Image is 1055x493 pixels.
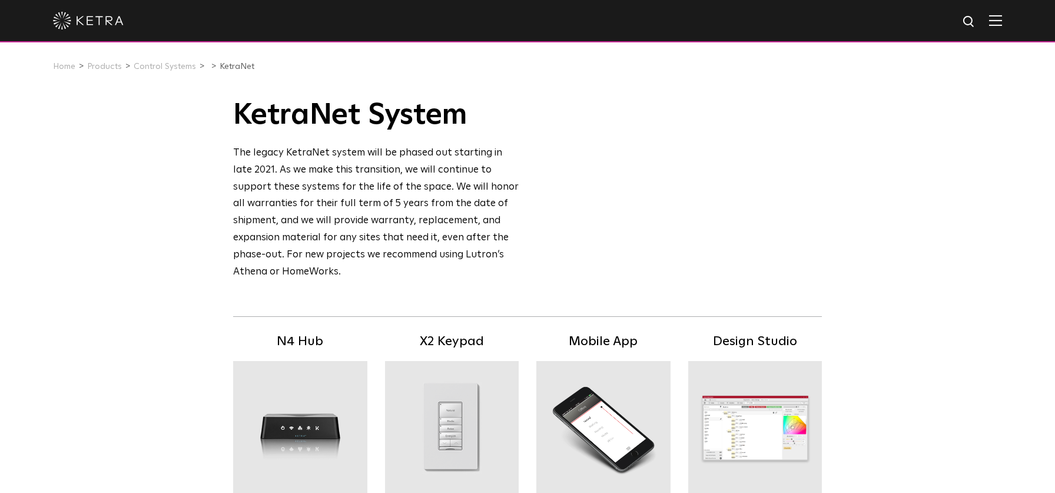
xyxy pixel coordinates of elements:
[233,145,520,281] div: The legacy KetraNet system will be phased out starting in late 2021. As we make this transition, ...
[134,62,196,71] a: Control Systems
[385,332,519,352] h5: X2 Keypad
[87,62,122,71] a: Products
[536,332,671,352] h5: Mobile App
[53,12,124,29] img: ketra-logo-2019-white
[233,98,520,133] h1: KetraNet System
[962,15,977,29] img: search icon
[220,62,254,71] a: KetraNet
[53,62,75,71] a: Home
[688,332,822,352] h5: Design Studio
[989,15,1002,26] img: Hamburger%20Nav.svg
[233,332,367,352] h5: N4 Hub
